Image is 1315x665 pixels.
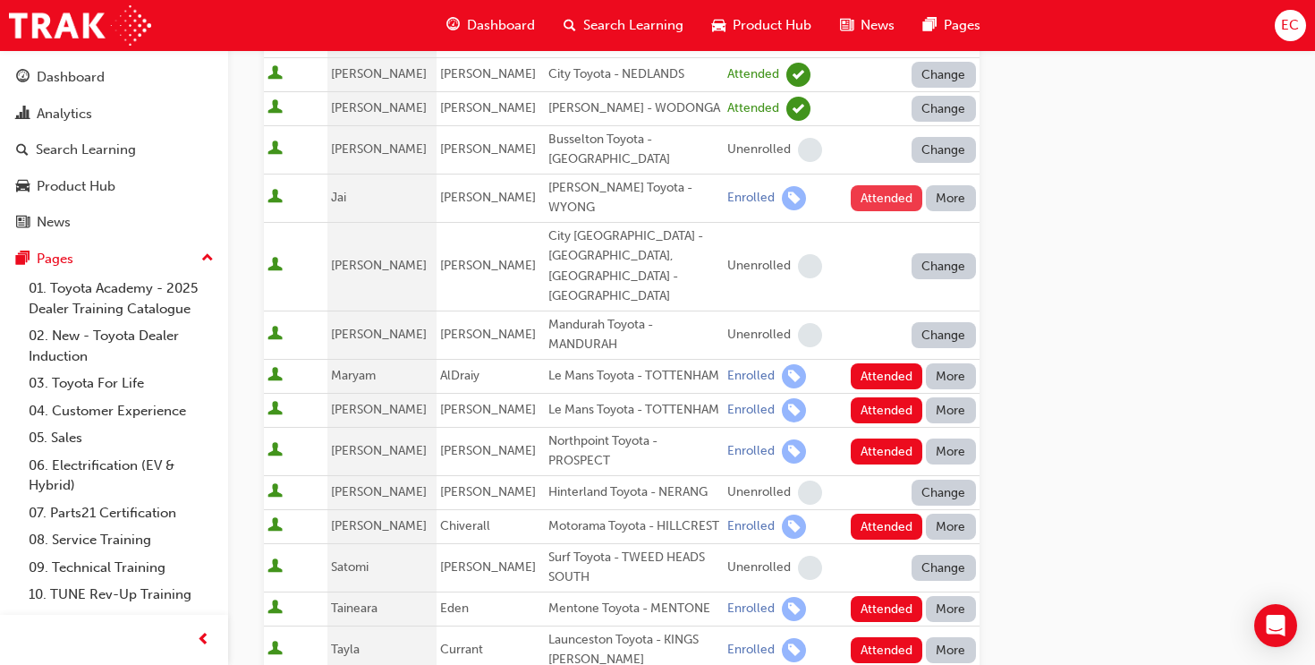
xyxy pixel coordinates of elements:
span: learningRecordVerb_NONE-icon [798,481,822,505]
div: [PERSON_NAME] Toyota - WYONG [548,178,720,218]
div: Motorama Toyota - HILLCREST [548,516,720,537]
div: Enrolled [727,443,775,460]
a: 09. Technical Training [21,554,221,582]
div: Search Learning [36,140,136,160]
div: Unenrolled [727,258,791,275]
span: User is active [267,367,283,385]
span: News [861,15,895,36]
button: Attended [851,397,923,423]
button: More [926,397,976,423]
a: car-iconProduct Hub [698,7,826,44]
span: [PERSON_NAME] [440,559,536,575]
a: pages-iconPages [909,7,995,44]
span: [PERSON_NAME] [440,402,536,417]
span: guage-icon [16,70,30,86]
span: User is active [267,442,283,460]
a: Analytics [7,98,221,131]
span: Chiverall [440,518,490,533]
span: Eden [440,601,469,616]
div: Mandurah Toyota - MANDURAH [548,315,720,355]
span: [PERSON_NAME] [440,327,536,342]
span: [PERSON_NAME] [331,518,427,533]
span: User is active [267,141,283,158]
div: Attended [727,66,779,83]
div: Le Mans Toyota - TOTTENHAM [548,400,720,421]
a: 05. Sales [21,424,221,452]
button: Attended [851,596,923,622]
div: Product Hub [37,176,115,197]
div: Unenrolled [727,484,791,501]
button: Change [912,555,976,581]
a: News [7,206,221,239]
button: Change [912,62,976,88]
span: pages-icon [16,252,30,268]
div: Enrolled [727,190,775,207]
span: chart-icon [16,107,30,123]
span: [PERSON_NAME] [440,258,536,273]
span: Taineara [331,601,378,616]
a: search-iconSearch Learning [549,7,698,44]
div: Enrolled [727,368,775,385]
a: 08. Service Training [21,526,221,554]
span: up-icon [201,247,214,270]
button: Change [912,480,976,506]
span: Pages [944,15,980,36]
span: learningRecordVerb_NONE-icon [798,138,822,162]
div: Northpoint Toyota - PROSPECT [548,431,720,472]
span: [PERSON_NAME] [331,66,427,81]
div: Pages [37,249,73,269]
button: More [926,363,976,389]
span: Dashboard [467,15,535,36]
span: User is active [267,257,283,275]
span: learningRecordVerb_ENROLL-icon [782,439,806,464]
span: Satomi [331,559,369,575]
a: 04. Customer Experience [21,397,221,425]
a: 06. Electrification (EV & Hybrid) [21,452,221,499]
span: User is active [267,517,283,535]
span: User is active [267,558,283,576]
span: news-icon [840,14,853,37]
div: Attended [727,100,779,117]
div: Unenrolled [727,141,791,158]
span: [PERSON_NAME] [440,190,536,205]
a: 03. Toyota For Life [21,370,221,397]
span: learningRecordVerb_NONE-icon [798,254,822,278]
button: Attended [851,185,923,211]
a: Product Hub [7,170,221,203]
a: 07. Parts21 Certification [21,499,221,527]
span: [PERSON_NAME] [331,443,427,458]
button: Change [912,96,976,122]
span: learningRecordVerb_ENROLL-icon [782,364,806,388]
span: User is active [267,326,283,344]
span: learningRecordVerb_ATTEND-icon [786,97,810,121]
span: learningRecordVerb_NONE-icon [798,323,822,347]
span: [PERSON_NAME] [440,484,536,499]
span: learningRecordVerb_ENROLL-icon [782,186,806,210]
button: More [926,637,976,663]
button: Attended [851,514,923,540]
div: News [37,212,71,233]
span: [PERSON_NAME] [331,258,427,273]
a: All Pages [21,609,221,636]
button: Pages [7,243,221,276]
span: search-icon [564,14,576,37]
div: Enrolled [727,601,775,618]
span: news-icon [16,215,30,231]
span: learningRecordVerb_ENROLL-icon [782,638,806,662]
div: City Toyota - NEDLANDS [548,64,720,85]
button: EC [1275,10,1306,41]
span: User is active [267,401,283,419]
span: Currant [440,642,483,657]
span: [PERSON_NAME] [440,141,536,157]
span: search-icon [16,142,29,158]
span: pages-icon [923,14,937,37]
span: User is active [267,189,283,207]
a: guage-iconDashboard [432,7,549,44]
a: news-iconNews [826,7,909,44]
button: Attended [851,439,923,465]
span: learningRecordVerb_ENROLL-icon [782,515,806,539]
div: [PERSON_NAME] - WODONGA [548,98,720,119]
span: Tayla [331,642,360,657]
button: Attended [851,637,923,663]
